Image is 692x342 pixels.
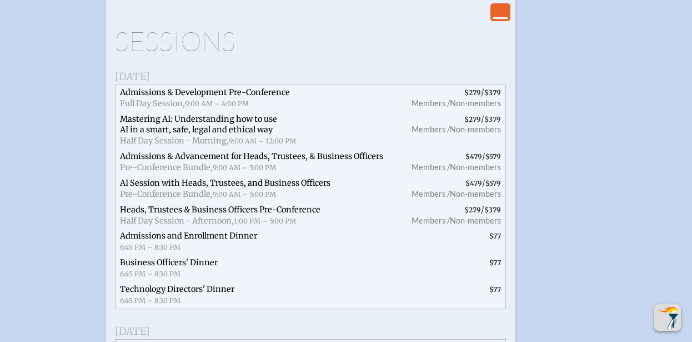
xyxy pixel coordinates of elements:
span: $279 [464,115,481,123]
span: Non-members [450,98,501,108]
span: 9:00 AM – 5:00 PM [213,163,276,172]
span: $579 [485,152,501,161]
span: $579 [485,179,501,187]
button: Scroll Top [654,304,681,331]
span: Heads, Trustees & Business Officers Pre-Conference [120,205,320,215]
span: 9:00 AM – 4:00 PM [185,100,249,108]
span: / [399,202,506,229]
img: To the top [656,306,679,329]
span: Non-members [450,162,501,172]
span: 6:45 PM – 8:30 PM [120,243,180,251]
span: Admissions & Advancement for Heads, Trustees, & Business Officers [120,151,383,161]
span: 9:00 AM – 12:00 PM [229,137,296,145]
span: Pre-Conference Bundle, [120,189,213,199]
span: / [399,85,506,111]
span: 6:45 PM – 8:30 PM [120,270,180,278]
span: Members / [412,162,450,172]
span: [DATE] [115,325,150,338]
span: 6:45 PM – 8:30 PM [120,296,180,305]
span: $479 [465,152,482,161]
span: / [399,112,506,150]
span: Pre-Conference Bundle, [120,162,213,172]
span: $77 [489,259,501,267]
span: $279 [464,206,481,214]
span: $77 [489,285,501,294]
span: AI Session with Heads, Trustees, and Business Officers [120,178,330,188]
span: Full Day Session, [120,98,185,108]
span: $379 [484,115,501,123]
span: $279 [464,88,481,97]
span: Half Day Session - Afternoon, [120,216,234,226]
h1: Sessions [115,28,506,54]
span: Non-members [450,216,501,225]
span: Members / [412,216,450,225]
span: Members / [412,189,450,199]
span: Members / [412,125,450,134]
span: Admissions & Development Pre-Conference [120,87,290,97]
span: [DATE] [115,70,150,83]
span: 9:00 AM – 5:00 PM [213,190,276,199]
span: $379 [484,88,501,97]
span: Mastering AI: Understanding how to use AI in a smart, safe, legal and ethical way [120,114,277,135]
span: $379 [484,206,501,214]
span: / [399,149,506,176]
span: Business Officers' Dinner [120,257,218,267]
span: Technology Directors' Dinner [120,284,234,294]
span: Members / [412,98,450,108]
span: Non-members [450,189,501,199]
span: Admissions and Enrollment Dinner [120,231,257,241]
span: $77 [489,232,501,240]
span: Non-members [450,125,501,134]
span: $479 [465,179,482,187]
span: 1:00 PM – 5:00 PM [234,217,296,225]
span: Half Day Session - Morning, [120,136,229,146]
span: / [399,176,506,202]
